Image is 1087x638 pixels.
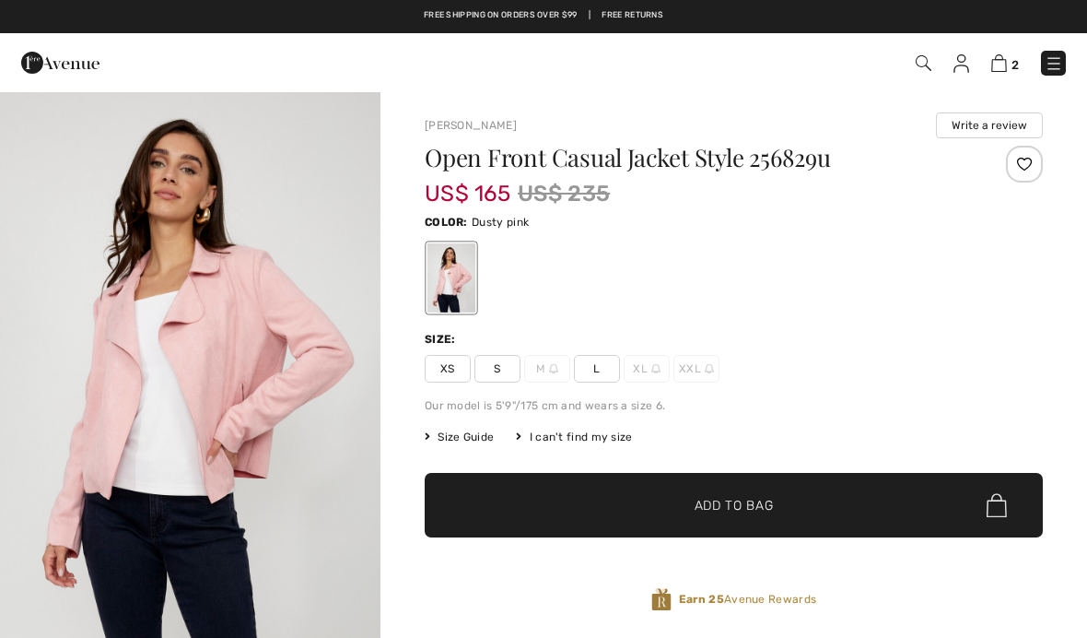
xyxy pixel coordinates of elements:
[624,355,670,383] span: XL
[427,243,475,313] div: Dusty pink
[425,331,460,348] div: Size:
[524,355,570,383] span: M
[21,44,99,81] img: 1ère Avenue
[589,9,590,22] span: |
[21,53,99,70] a: 1ère Avenue
[518,177,610,210] span: US$ 235
[474,355,520,383] span: S
[425,146,940,170] h1: Open Front Casual Jacket Style 256829u
[425,162,510,207] span: US$ 165
[425,473,1043,538] button: Add to Bag
[651,587,672,612] img: Avenue Rewards
[695,496,774,515] span: Add to Bag
[424,9,578,22] a: Free shipping on orders over $99
[602,9,663,22] a: Free Returns
[679,593,724,606] strong: Earn 25
[425,355,471,383] span: XS
[574,355,620,383] span: L
[705,364,714,373] img: ring-m.svg
[936,112,1043,138] button: Write a review
[679,591,816,608] span: Avenue Rewards
[1045,54,1063,73] img: Menu
[1011,58,1019,72] span: 2
[916,55,931,71] img: Search
[549,364,558,373] img: ring-m.svg
[425,429,494,445] span: Size Guide
[991,52,1019,74] a: 2
[991,54,1007,72] img: Shopping Bag
[516,429,632,445] div: I can't find my size
[472,216,529,229] span: Dusty pink
[425,216,468,229] span: Color:
[987,493,1007,517] img: Bag.svg
[953,54,969,73] img: My Info
[425,397,1043,414] div: Our model is 5'9"/175 cm and wears a size 6.
[651,364,660,373] img: ring-m.svg
[425,119,517,132] a: [PERSON_NAME]
[673,355,719,383] span: XXL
